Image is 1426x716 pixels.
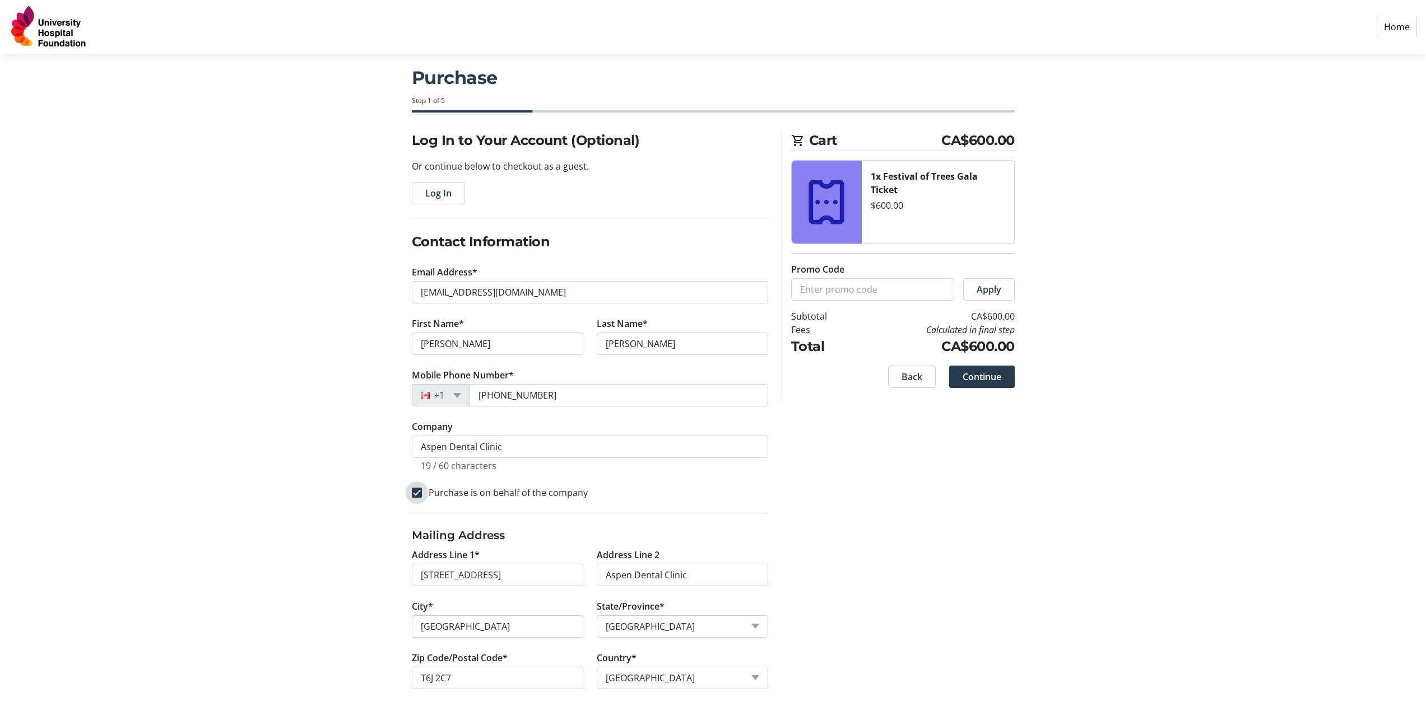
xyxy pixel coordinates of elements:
[412,317,464,330] label: First Name*
[1377,16,1417,38] a: Home
[412,96,1015,106] div: Step 1 of 5
[949,366,1015,388] button: Continue
[941,130,1015,151] span: CA$600.00
[412,265,477,279] label: Email Address*
[412,615,583,638] input: City
[963,370,1001,383] span: Continue
[412,64,1015,91] h1: Purchase
[902,370,922,383] span: Back
[470,384,768,406] input: (506) 234-5678
[412,232,768,252] h2: Contact Information
[856,323,1015,336] td: Calculated in final step
[791,263,844,276] label: Promo Code
[791,310,856,323] td: Subtotal
[425,186,452,200] span: Log In
[412,368,514,382] label: Mobile Phone Number*
[597,600,665,613] label: State/Province*
[412,420,453,433] label: Company
[871,170,978,196] strong: 1x Festival of Trees Gala Ticket
[963,278,1015,301] button: Apply
[412,130,768,151] h2: Log In to Your Account (Optional)
[412,667,583,689] input: Zip or Postal Code
[412,160,768,173] p: Or continue below to checkout as a guest.
[597,317,648,330] label: Last Name*
[597,548,659,561] label: Address Line 2
[9,4,89,49] img: University Hospital Foundation's Logo
[791,323,856,336] td: Fees
[809,130,942,151] span: Cart
[856,310,1015,323] td: CA$600.00
[597,651,637,664] label: Country*
[422,486,588,499] label: Purchase is on behalf of the company
[977,283,1001,296] span: Apply
[412,548,480,561] label: Address Line 1*
[791,336,856,357] td: Total
[412,182,465,204] button: Log In
[412,600,433,613] label: City*
[871,199,1005,212] div: $600.00
[412,564,583,586] input: Address
[791,278,954,301] input: Enter promo code
[412,651,508,664] label: Zip Code/Postal Code*
[421,460,496,472] tr-character-limit: 19 / 60 characters
[412,527,768,544] h3: Mailing Address
[856,336,1015,357] td: CA$600.00
[888,366,936,388] button: Back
